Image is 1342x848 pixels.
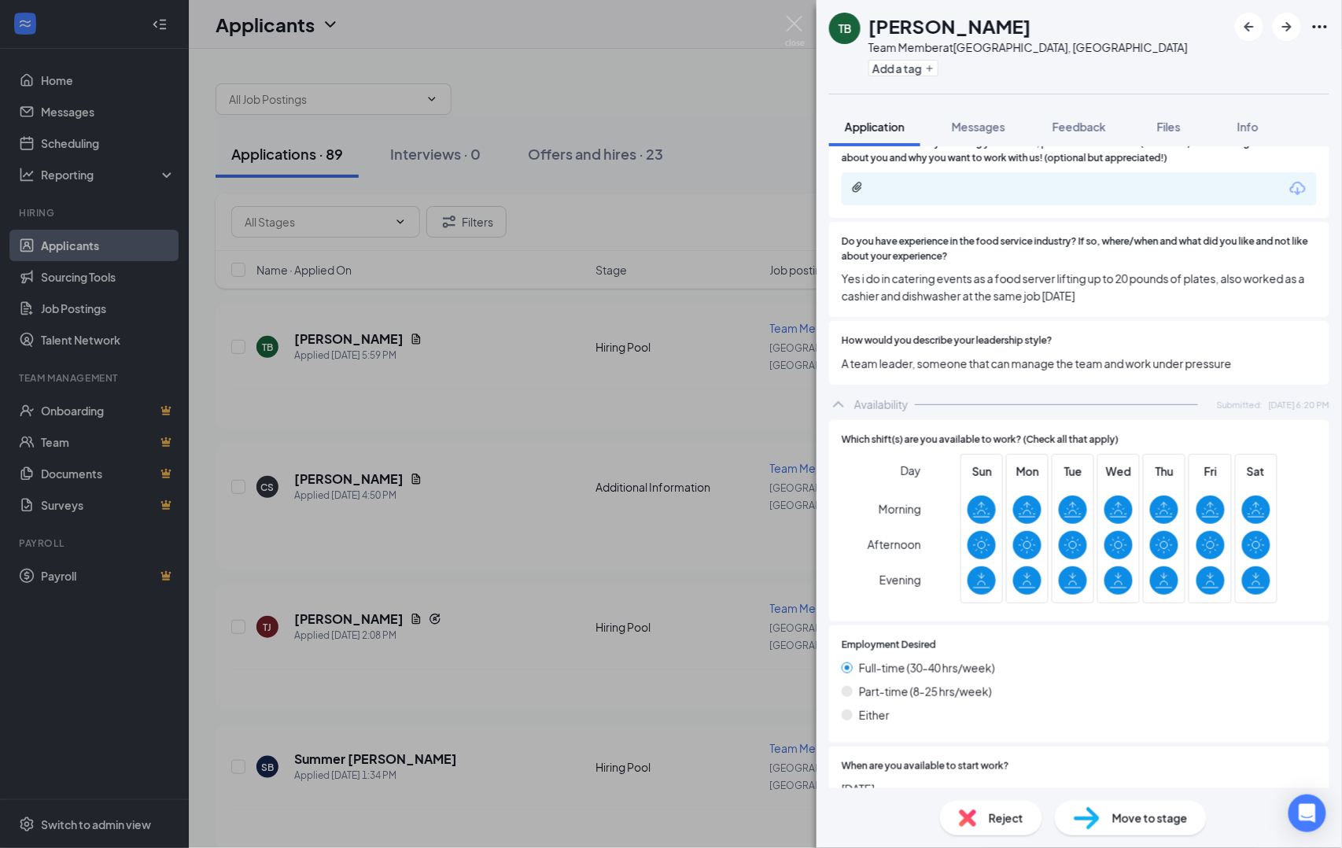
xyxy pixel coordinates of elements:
span: Reject [989,809,1023,827]
span: How would you describe your leadership style? [842,334,1053,348]
span: Tue [1059,463,1087,480]
span: Application [845,120,905,134]
span: Sat [1242,463,1270,480]
span: Submitted: [1217,398,1263,411]
button: PlusAdd a tag [868,60,938,76]
span: Either [859,706,890,724]
span: Info [1237,120,1259,134]
span: A team leader, someone that can manage the team and work under pressure [842,355,1317,372]
span: Fri [1196,463,1225,480]
span: Afternoon [868,530,921,559]
span: Which shift(s) are you available to work? (Check all that apply) [842,433,1119,448]
span: Employment Desired [842,638,936,653]
svg: ArrowRight [1277,17,1296,36]
span: We'd love to "meet" you. Using your device, please send us a short (:30 or less) video letting us... [842,136,1317,166]
svg: Download [1289,179,1307,198]
div: Team Member at [GEOGRAPHIC_DATA], [GEOGRAPHIC_DATA] [868,39,1188,55]
button: ArrowLeftNew [1235,13,1263,41]
span: Morning [879,495,921,523]
div: TB [839,20,852,36]
svg: ArrowLeftNew [1240,17,1259,36]
button: ArrowRight [1273,13,1301,41]
span: [DATE] 6:20 PM [1269,398,1329,411]
span: Do you have experience in the food service industry? If so, where/when and what did you like and ... [842,234,1317,264]
span: Sun [968,463,996,480]
svg: ChevronUp [829,395,848,414]
span: Files [1157,120,1181,134]
h1: [PERSON_NAME] [868,13,1031,39]
svg: Plus [925,64,935,73]
div: Availability [854,396,909,412]
span: Wed [1104,463,1133,480]
span: Messages [952,120,1005,134]
span: Mon [1013,463,1042,480]
span: Evening [879,566,921,594]
svg: Paperclip [851,181,864,194]
span: Full-time (30-40 hrs/week) [859,659,995,677]
span: [DATE] [842,780,1317,798]
span: Yes i do in catering events as a food server lifting up to 20 pounds of plates, also worked as a ... [842,270,1317,304]
span: Day [901,462,921,479]
span: When are you available to start work? [842,759,1009,774]
span: Thu [1150,463,1178,480]
span: Move to stage [1112,809,1188,827]
span: Feedback [1053,120,1106,134]
span: Part-time (8-25 hrs/week) [859,683,992,700]
svg: Ellipses [1311,17,1329,36]
div: Open Intercom Messenger [1289,795,1326,832]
